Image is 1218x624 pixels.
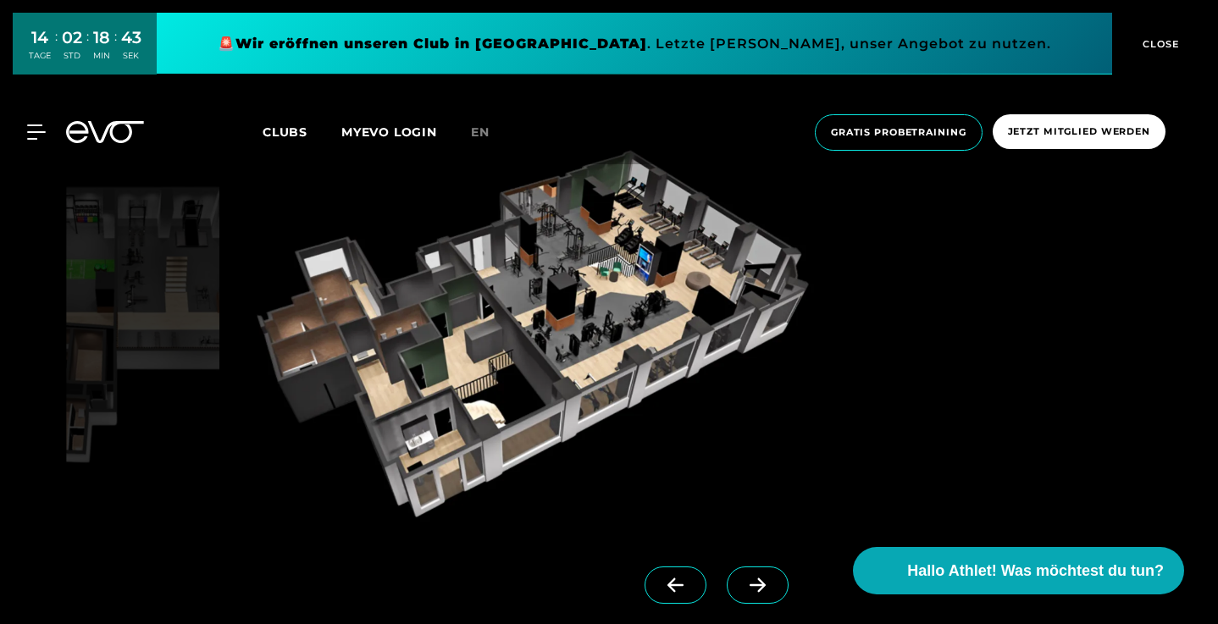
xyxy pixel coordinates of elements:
span: Gratis Probetraining [831,125,966,140]
div: TAGE [29,50,51,62]
span: Hallo Athlet! Was möchtest du tun? [907,560,1164,583]
div: STD [62,50,82,62]
div: 18 [93,25,110,50]
button: CLOSE [1112,13,1205,75]
span: CLOSE [1138,36,1180,52]
div: 43 [121,25,141,50]
a: Gratis Probetraining [810,114,988,151]
a: Clubs [263,124,341,140]
div: : [55,27,58,72]
div: : [86,27,89,72]
img: evofitness [226,142,839,526]
span: Clubs [263,124,307,140]
div: SEK [121,50,141,62]
div: 14 [29,25,51,50]
img: evofitness [66,142,219,526]
div: 02 [62,25,82,50]
a: MYEVO LOGIN [341,124,437,140]
a: Jetzt Mitglied werden [988,114,1171,151]
a: en [471,123,510,142]
span: Jetzt Mitglied werden [1008,124,1150,139]
span: en [471,124,490,140]
button: Hallo Athlet! Was möchtest du tun? [853,547,1184,594]
div: MIN [93,50,110,62]
div: : [114,27,117,72]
